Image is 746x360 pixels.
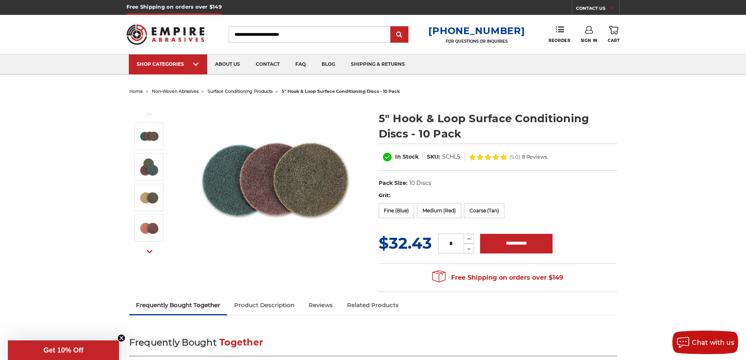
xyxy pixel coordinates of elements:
a: Reviews [302,297,340,314]
dd: SCHL5 [442,153,460,161]
span: 8 Reviews [522,154,547,159]
a: CONTACT US [576,4,620,15]
img: 5 inch non woven scotchbrite discs [139,157,159,177]
dt: Pack Size: [379,179,408,187]
span: Get 10% Off [43,346,83,354]
span: Free Shipping on orders over $149 [432,270,563,286]
a: Reorder [549,26,570,43]
a: [PHONE_NUMBER] [428,25,525,36]
input: Submit [392,27,407,43]
span: In Stock [395,153,419,160]
a: shipping & returns [343,54,413,74]
a: Product Description [227,297,302,314]
span: Reorder [549,38,570,43]
button: Chat with us [672,331,738,354]
img: 5 inch surface conditioning discs [139,127,159,146]
button: Close teaser [117,334,125,342]
div: SHOP CATEGORIES [137,61,199,67]
img: Empire Abrasives [126,19,205,50]
span: Frequently Bought [129,337,217,348]
span: 5" hook & loop surface conditioning discs - 10 pack [282,89,400,94]
p: FOR QUESTIONS OR INQUIRIES [428,39,525,44]
a: surface conditioning products [208,89,273,94]
a: Related Products [340,297,406,314]
label: Grit: [379,192,617,199]
a: about us [207,54,248,74]
a: faq [287,54,314,74]
a: Frequently Bought Together [129,297,228,314]
a: blog [314,54,343,74]
span: Together [219,337,263,348]
dt: SKU: [427,153,440,161]
span: Cart [608,38,620,43]
div: Get 10% OffClose teaser [8,340,119,360]
img: coarse tan 5 inch hook and loop surface conditioning disc [139,188,159,207]
span: Chat with us [692,339,734,346]
a: contact [248,54,287,74]
span: $32.43 [379,233,432,253]
span: Sign In [581,38,598,43]
button: Previous [140,106,159,123]
a: Cart [608,26,620,43]
img: 5 inch surface conditioning discs [196,103,353,259]
h1: 5" Hook & Loop Surface Conditioning Discs - 10 Pack [379,111,617,141]
button: Next [140,243,159,260]
a: non-woven abrasives [152,89,199,94]
a: home [129,89,143,94]
span: (5.0) [509,154,520,159]
img: medium red 5 inch hook and loop surface conditioning disc [139,218,159,238]
dd: 10 Discs [409,179,431,187]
